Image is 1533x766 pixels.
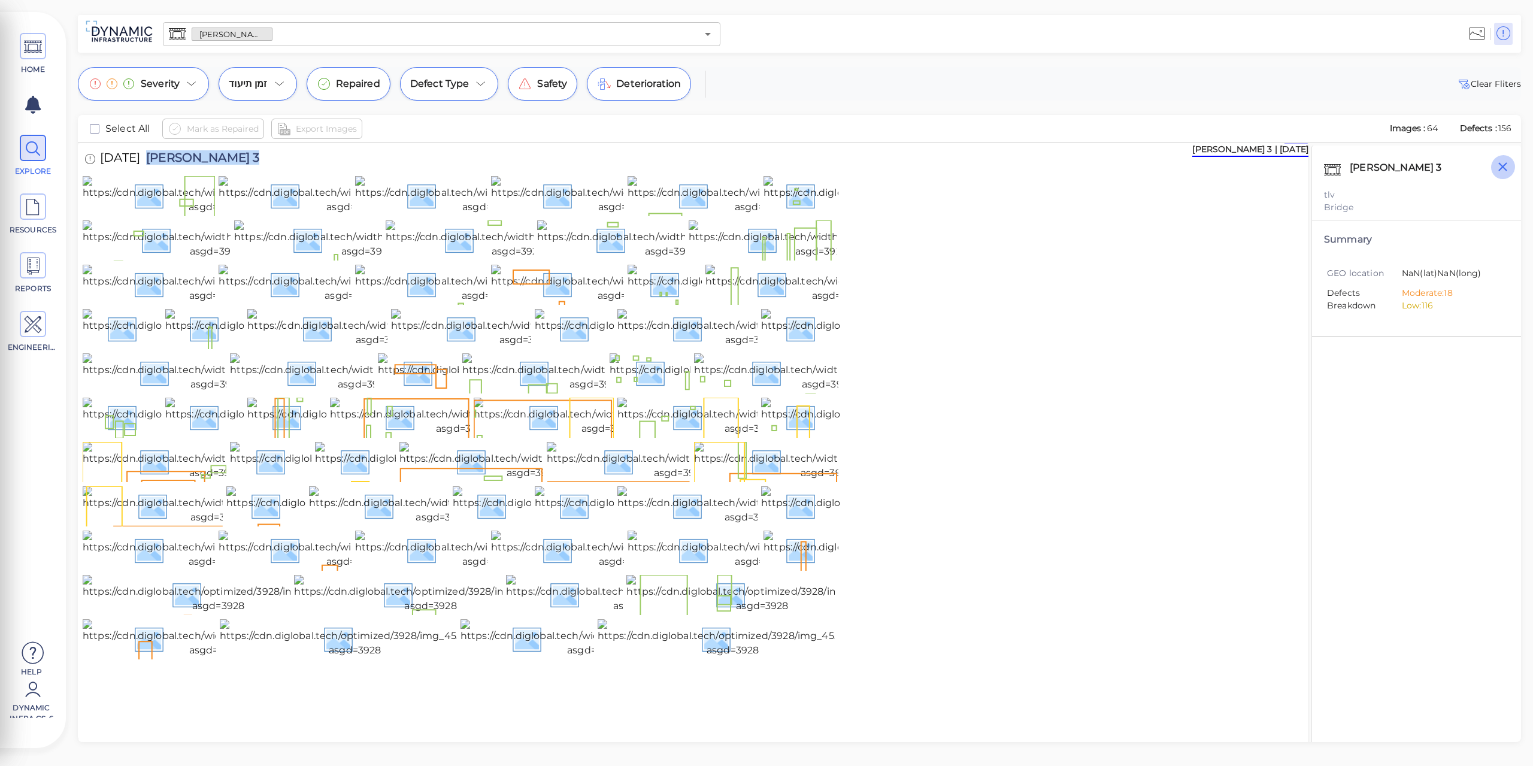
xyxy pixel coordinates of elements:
[8,342,59,353] span: ENGINEERING
[1482,712,1524,757] iframe: Chat
[355,176,622,214] img: https://cdn.diglobal.tech/width210/3928/img_4629.jpg?asgd=3928
[694,353,961,392] img: https://cdn.diglobal.tech/width210/3928/img_4596.jpg?asgd=3928
[330,398,595,436] img: https://cdn.diglobal.tech/width210/3928/img_4591.jpg?asgd=3928
[247,309,516,347] img: https://cdn.diglobal.tech/width210/3928/img_4609.jpg?asgd=3928
[6,135,60,177] a: EXPLORE
[547,442,813,480] img: https://cdn.diglobal.tech/width210/3928/img_4582.jpg?asgd=3928
[229,77,267,91] span: זמן תיעוד
[6,33,60,75] a: HOME
[1402,267,1500,281] span: NaN (lat) NaN (long)
[165,309,431,347] img: https://cdn.diglobal.tech/width210/3928/img_4610.jpg?asgd=3928
[1192,143,1308,157] div: [PERSON_NAME] 3 | [DATE]
[491,176,757,214] img: https://cdn.diglobal.tech/width210/3928/img_4627.jpg?asgd=3928
[460,619,726,658] img: https://cdn.diglobal.tech/width210/3928/img_4553.jpg?asgd=3928
[336,77,380,91] span: Repaired
[294,575,566,613] img: https://cdn.diglobal.tech/optimized/3928/img_4560.jpg?asgd=3928
[83,619,348,658] img: https://cdn.diglobal.tech/width210/3928/img_4557.jpg?asgd=3928
[462,353,729,392] img: https://cdn.diglobal.tech/width210/3928/img_4599.jpg?asgd=3928
[506,575,772,613] img: https://cdn.diglobal.tech/width210/3928/img_4559.jpg?asgd=3928
[83,398,349,436] img: https://cdn.diglobal.tech/width210/3928/img_4595.jpg?asgd=3928
[628,265,892,303] img: https://cdn.diglobal.tech/width210/3928/img_4613.jpg?asgd=3928
[296,122,357,136] span: Export Images
[617,398,884,436] img: https://cdn.diglobal.tech/width210/3928/img_4589.jpg?asgd=3928
[247,398,514,436] img: https://cdn.diglobal.tech/width210/3928/img_4592.jpg?asgd=3928
[162,119,264,139] button: Mark as Repaired
[6,311,60,353] a: ENGINEERING
[1456,77,1521,91] button: Clear Fliters
[271,119,362,139] button: Export Images
[1427,123,1438,134] span: 64
[537,220,805,259] img: https://cdn.diglobal.tech/width210/3928/img_4620.jpg?asgd=3928
[83,265,348,303] img: https://cdn.diglobal.tech/width210/3928/img_4618.jpg?asgd=3928
[83,442,349,480] img: https://cdn.diglobal.tech/width210/3928/img_4587.jpg?asgd=3928
[219,176,486,214] img: https://cdn.diglobal.tech/width210/3928/img_4630.jpg?asgd=3928
[187,122,259,136] span: Mark as Repaired
[6,193,60,235] a: RESOURCES
[1402,287,1500,299] li: Moderate: 18
[6,667,57,676] span: Help
[694,442,959,480] img: https://cdn.diglobal.tech/width210/3928/img_4581.jpg?asgd=3928
[705,265,970,303] img: https://cdn.diglobal.tech/width210/3928/img_4612.jpg?asgd=3928
[220,619,490,658] img: https://cdn.diglobal.tech/optimized/3928/img_4555.jpg?asgd=3928
[8,225,59,235] span: RESOURCES
[6,703,57,718] span: Dynamic Infra CS-6
[699,26,716,43] button: Open
[83,486,350,525] img: https://cdn.diglobal.tech/width210/3928/img_4580.jpg?asgd=3928
[610,353,877,392] img: https://cdn.diglobal.tech/width210/3928/img_4598.jpg?asgd=3928
[1402,299,1500,312] li: Low: 116
[764,531,1030,569] img: https://cdn.diglobal.tech/width210/3928/img_4563.jpg?asgd=3928
[761,309,1030,347] img: https://cdn.diglobal.tech/width210/3928/img_4604.jpg?asgd=3928
[1389,123,1427,134] span: Images :
[628,176,895,214] img: https://cdn.diglobal.tech/width210/3928/img_4626.jpg?asgd=3928
[537,77,567,91] span: Safety
[355,265,620,303] img: https://cdn.diglobal.tech/width210/3928/img_4616.jpg?asgd=3928
[761,486,1027,525] img: https://cdn.diglobal.tech/width210/3928/img_4572.jpg?asgd=3928
[491,265,756,303] img: https://cdn.diglobal.tech/width210/3928/img_4615.jpg?asgd=3928
[399,442,666,480] img: https://cdn.diglobal.tech/width210/3928/img_4583.jpg?asgd=3928
[8,64,59,75] span: HOME
[617,486,884,525] img: https://cdn.diglobal.tech/width210/3928/img_4574.jpg?asgd=3928
[535,486,801,525] img: https://cdn.diglobal.tech/width210/3928/img_4575.jpg?asgd=3928
[391,309,659,347] img: https://cdn.diglobal.tech/width210/3928/img_4608.jpg?asgd=3928
[165,398,433,436] img: https://cdn.diglobal.tech/width210/3928/img_4594.jpg?asgd=3928
[689,220,954,259] img: https://cdn.diglobal.tech/width210/3928/img_4619.jpg?asgd=3928
[474,398,741,436] img: https://cdn.diglobal.tech/width210/3928/img_4590.jpg?asgd=3928
[1498,123,1511,134] span: 156
[226,486,493,525] img: https://cdn.diglobal.tech/width210/3928/img_4579.jpg?asgd=3928
[83,309,346,347] img: https://cdn.diglobal.tech/width210/3928/img_4611.jpg?asgd=3928
[761,398,1028,436] img: https://cdn.diglobal.tech/width210/3928/img_4588.jpg?asgd=3928
[192,29,272,40] span: [PERSON_NAME] 3
[764,176,1031,214] img: https://cdn.diglobal.tech/width210/3928/img_4624.jpg?asgd=3928
[83,353,350,392] img: https://cdn.diglobal.tech/width210/3928/img_4603.jpg?asgd=3928
[616,77,681,91] span: Deterioration
[386,220,650,259] img: https://cdn.diglobal.tech/width210/3928/img_4621.jpg?asgd=3928
[628,531,895,569] img: https://cdn.diglobal.tech/width210/3928/img_4564.jpg?asgd=3928
[378,353,644,392] img: https://cdn.diglobal.tech/width210/3928/img_4601.jpg?asgd=3928
[1327,287,1402,312] span: Defects Breakdown
[1327,267,1402,280] span: GEO location
[8,166,59,177] span: EXPLORE
[410,77,469,91] span: Defect Type
[1347,158,1457,183] div: [PERSON_NAME] 3
[83,220,349,259] img: https://cdn.diglobal.tech/width210/3928/img_4623.jpg?asgd=3928
[230,353,498,392] img: https://cdn.diglobal.tech/width210/3928/img_4602.jpg?asgd=3928
[234,220,501,259] img: https://cdn.diglobal.tech/width210/3928/img_4622.jpg?asgd=3928
[230,442,496,480] img: https://cdn.diglobal.tech/width210/3928/img_4585.jpg?asgd=3928
[1324,189,1509,201] div: tlv
[315,442,583,480] img: https://cdn.diglobal.tech/width210/3928/img_4584.jpg?asgd=3928
[491,531,758,569] img: https://cdn.diglobal.tech/width210/3928/img_4566.jpg?asgd=3928
[83,575,354,613] img: https://cdn.diglobal.tech/optimized/3928/img_4562.jpg?asgd=3928
[617,309,885,347] img: https://cdn.diglobal.tech/width210/3928/img_4605.jpg?asgd=3928
[1459,123,1498,134] span: Defects :
[6,252,60,294] a: REPORTS
[598,619,868,658] img: https://cdn.diglobal.tech/optimized/3928/img_4552.jpg?asgd=3928
[309,486,575,525] img: https://cdn.diglobal.tech/width210/3928/img_4578.jpg?asgd=3928
[140,152,259,168] span: [PERSON_NAME] 3
[83,531,347,569] img: https://cdn.diglobal.tech/width210/3928/img_4571.jpg?asgd=3928
[8,283,59,294] span: REPORTS
[219,265,483,303] img: https://cdn.diglobal.tech/width210/3928/img_4617.jpg?asgd=3928
[83,176,347,214] img: https://cdn.diglobal.tech/width210/3928/img_4631.jpg?asgd=3928
[453,486,718,525] img: https://cdn.diglobal.tech/width210/3928/img_4577.jpg?asgd=3928
[626,575,898,613] img: https://cdn.diglobal.tech/optimized/3928/img_4558.jpg?asgd=3928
